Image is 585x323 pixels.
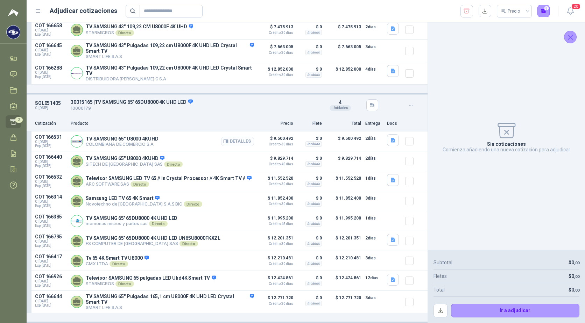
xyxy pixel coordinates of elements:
p: COT166926 [35,274,66,279]
span: Exp: [DATE] [35,164,66,168]
span: ,00 [574,288,579,293]
div: Incluido [305,221,322,227]
p: $ 0 [297,194,322,202]
span: Exp: [DATE] [35,204,66,208]
p: 2 días [365,23,383,31]
span: Exp: [DATE] [35,52,66,57]
p: COT166645 [35,43,66,48]
p: COT166658 [35,23,66,28]
span: C: [DATE] [35,299,66,303]
p: $ 9.829.714 [258,154,293,166]
div: Directo [164,161,183,167]
p: COT166531 [35,134,66,140]
p: $ 0 [297,65,322,73]
p: COT166644 [35,294,66,299]
div: Incluido [305,161,322,167]
div: Directo [179,241,198,246]
span: Crédito 30 días [258,302,293,306]
p: 4 días [365,65,383,73]
p: 2 días [365,134,383,143]
p: 3 días [365,43,383,51]
p: $ 11.552.520 [326,174,361,188]
p: $ 7.663.005 [258,43,293,55]
img: Company Logo [71,67,83,79]
p: $ 12.424.861 [326,274,361,288]
p: Subtotal [434,259,452,266]
p: $ 0 [297,174,322,182]
p: Televisor SAMSUNG 65 pulgadas LED Uhd4K Smart TV [86,275,216,281]
div: Incluido [305,50,322,55]
p: Total [326,120,361,127]
img: Logo peakr [8,8,19,17]
p: 2 días [365,154,383,163]
p: Fletes [434,272,447,280]
span: 0 [571,273,579,279]
span: Exp: [DATE] [35,264,66,268]
span: C: [DATE] [35,220,66,224]
p: ARC SOFTWARE SAS [86,181,252,187]
p: 3 días [365,294,383,302]
div: Incluido [305,261,322,266]
span: Crédito 30 días [258,282,293,286]
p: COT166288 [35,65,66,71]
p: SOL051405 [35,100,66,106]
p: FS COMPUTER DE [GEOGRAPHIC_DATA] SAS [86,241,220,246]
p: TV SAMSUNG 65" Pulgadas 165,1 cm U8000F 4K UHD LED Crystal Smart TV [86,294,254,305]
p: TV SAMSUNG 65' 65DU8000 4K UHD LED [86,215,177,221]
div: Directo [115,30,134,36]
p: $ 0 [297,274,322,282]
p: COT166440 [35,154,66,160]
p: Total [434,286,445,294]
p: $ 0 [297,43,322,51]
p: $ 0 [297,214,322,222]
span: Crédito 30 días [258,182,293,186]
span: ,00 [574,274,579,279]
p: Samsung LED TV 65 4K Smart [86,195,202,202]
span: C: [DATE] [35,140,66,144]
p: 3 días [365,254,383,262]
span: Exp: [DATE] [35,144,66,148]
p: C: [DATE] [35,106,66,110]
p: $ 11.995.200 [258,214,293,226]
p: $ 12.201.351 [258,234,293,246]
p: DISTRIBUIDORA [PERSON_NAME] G S.A [86,76,254,81]
button: 0 [537,5,550,17]
p: $ 7.475.913 [326,23,361,37]
p: $ 12.771.720 [326,294,361,310]
p: 10000179 [71,105,318,112]
img: Company Logo [7,26,20,39]
p: Tv 65 4K Smart TV U8000 [86,255,149,261]
p: TV SAMSUNG 65' 65DU8000 4K UHD LED UN65U8000FKXZL [86,235,220,241]
span: 2 [15,117,23,123]
p: $ 0 [297,254,322,262]
p: $ 12.210.481 [326,254,361,268]
p: Entrega [365,120,383,127]
p: memorias micros y partes sas [86,221,177,227]
div: Precio [501,6,521,16]
span: 0 [571,287,579,293]
p: $ [569,272,579,280]
p: TV SAMSUNG 65" U8000 4KUHD [86,156,183,162]
span: Crédito 30 días [258,51,293,55]
span: 4 [339,100,341,105]
span: C: [DATE] [35,200,66,204]
p: Novotechno de [GEOGRAPHIC_DATA] S.A.S BIC [86,201,202,207]
p: $ 0 [297,23,322,31]
div: Directo [184,201,202,207]
div: Incluido [305,241,322,246]
p: 2 días [365,234,383,242]
p: TV SAMSUNG 43" 109,22 CM U8000F 4K UHD [86,24,193,30]
div: Directo [110,261,128,267]
span: Crédito 30 días [258,31,293,35]
div: Unidades [330,105,351,111]
span: C: [DATE] [35,160,66,164]
p: STARMICROS [86,281,216,287]
p: $ 0 [297,294,322,302]
p: Televisor SAMSUNG LED TV 65 // in Crystal Processor // 4K Smart TV // [86,175,252,182]
p: TV SAMSUNG 43" Pulgadas 109,22 cm U8000F 4K UHD LED Crystal Smart TV [86,65,254,76]
button: Ir a adjudicar [451,304,580,318]
p: 3 días [365,194,383,202]
p: 1 días [365,214,383,222]
p: 1 días [365,174,383,182]
p: $ 0 [297,134,322,143]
